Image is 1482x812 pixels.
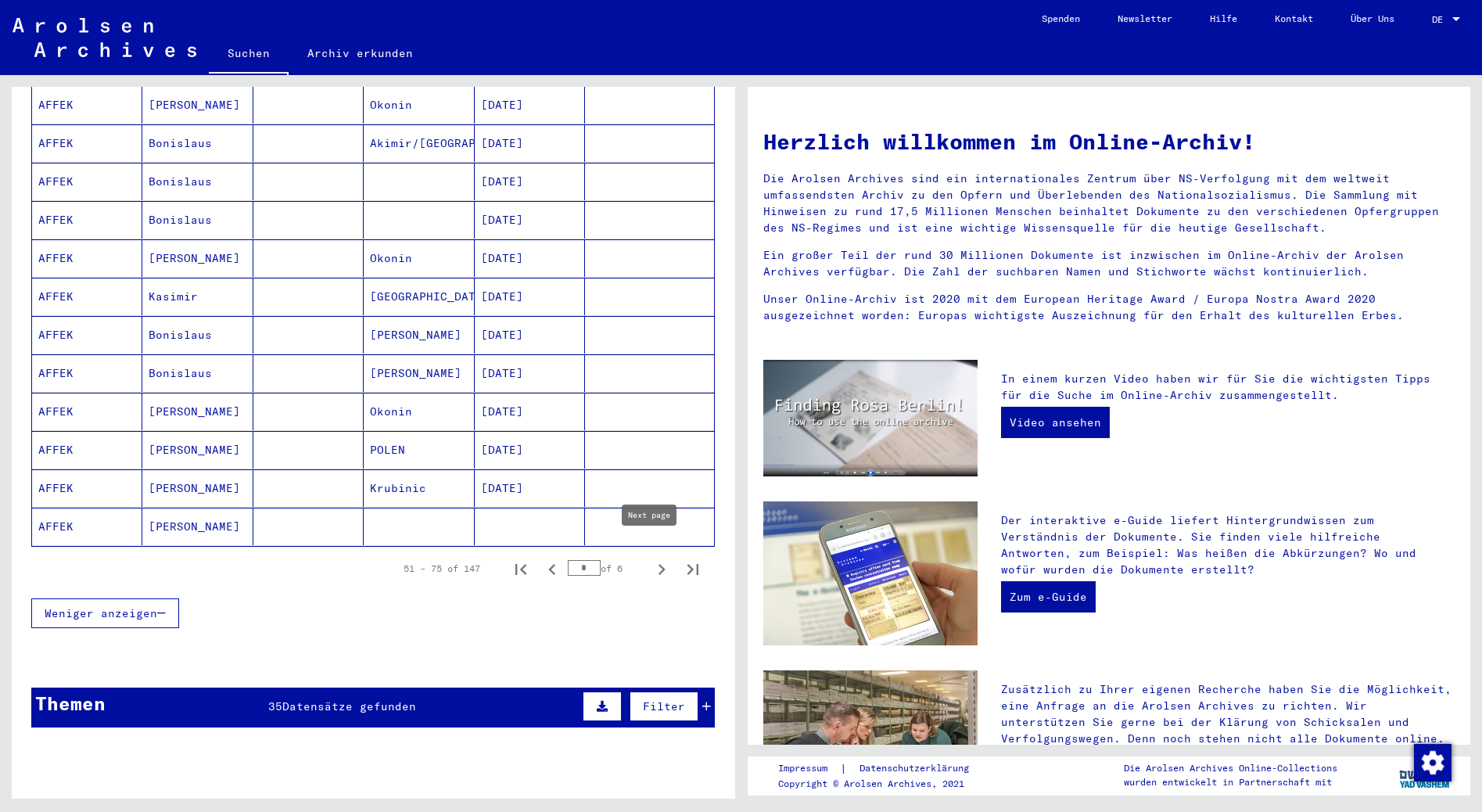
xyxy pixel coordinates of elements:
[646,553,677,584] button: Next page
[364,239,474,277] mat-cell: Okonin
[568,561,646,576] div: of 6
[142,431,253,469] mat-cell: [PERSON_NAME]
[778,777,988,791] p: Copyright © Arolsen Archives, 2021
[1413,743,1451,781] div: Zustimmung ändern
[1001,407,1110,438] a: Video ansehen
[142,201,253,239] mat-cell: Bonislaus
[763,125,1455,158] h1: Herzlich willkommen im Online-Archiv!
[32,393,142,430] mat-cell: AFFEK
[475,278,585,315] mat-cell: [DATE]
[142,316,253,354] mat-cell: Bonislaus
[142,469,253,507] mat-cell: [PERSON_NAME]
[32,201,142,239] mat-cell: AFFEK
[1414,744,1451,781] img: Zustimmung ändern
[778,760,840,777] a: Impressum
[32,86,142,124] mat-cell: AFFEK
[364,124,474,162] mat-cell: Akimir/[GEOGRAPHIC_DATA]
[209,34,289,75] a: Suchen
[32,431,142,469] mat-cell: AFFEK
[1001,681,1455,747] p: Zusätzlich zu Ihrer eigenen Recherche haben Sie die Möglichkeit, eine Anfrage an die Arolsen Arch...
[630,692,698,721] button: Filter
[364,431,474,469] mat-cell: POLEN
[475,86,585,124] mat-cell: [DATE]
[1396,756,1455,795] img: yv_logo.png
[364,316,474,354] mat-cell: [PERSON_NAME]
[404,562,480,576] div: 51 – 75 of 147
[32,508,142,545] mat-cell: AFFEK
[364,354,474,392] mat-cell: [PERSON_NAME]
[475,124,585,162] mat-cell: [DATE]
[677,553,709,584] button: Last page
[142,239,253,277] mat-cell: [PERSON_NAME]
[475,239,585,277] mat-cell: [DATE]
[364,469,474,507] mat-cell: Krubinic
[847,760,988,777] a: Datenschutzerklärung
[1124,761,1337,775] p: Die Arolsen Archives Online-Collections
[475,469,585,507] mat-cell: [DATE]
[763,291,1455,324] p: Unser Online-Archiv ist 2020 mit dem European Heritage Award / Europa Nostra Award 2020 ausgezeic...
[32,278,142,315] mat-cell: AFFEK
[763,247,1455,280] p: Ein großer Teil der rund 30 Millionen Dokumente ist inzwischen im Online-Archiv der Arolsen Archi...
[475,163,585,200] mat-cell: [DATE]
[1124,775,1337,789] p: wurden entwickelt in Partnerschaft mit
[142,278,253,315] mat-cell: Kasimir
[45,606,157,620] span: Weniger anzeigen
[142,393,253,430] mat-cell: [PERSON_NAME]
[364,393,474,430] mat-cell: Okonin
[268,699,282,713] span: 35
[475,354,585,392] mat-cell: [DATE]
[475,393,585,430] mat-cell: [DATE]
[1001,581,1096,613] a: Zum e-Guide
[475,201,585,239] mat-cell: [DATE]
[142,354,253,392] mat-cell: Bonislaus
[32,469,142,507] mat-cell: AFFEK
[142,508,253,545] mat-cell: [PERSON_NAME]
[13,18,196,57] img: Arolsen_neg.svg
[289,34,432,72] a: Archiv erkunden
[32,354,142,392] mat-cell: AFFEK
[763,360,978,477] img: video.jpg
[282,699,416,713] span: Datensätze gefunden
[1001,371,1455,404] p: In einem kurzen Video haben wir für Sie die wichtigsten Tipps für die Suche im Online-Archiv zusa...
[475,316,585,354] mat-cell: [DATE]
[536,553,568,584] button: Previous page
[1432,14,1449,25] span: DE
[763,171,1455,236] p: Die Arolsen Archives sind ein internationales Zentrum über NS-Verfolgung mit dem weltweit umfasse...
[643,699,685,713] span: Filter
[31,598,179,628] button: Weniger anzeigen
[505,553,536,584] button: First page
[1001,512,1455,578] p: Der interaktive e-Guide liefert Hintergrundwissen zum Verständnis der Dokumente. Sie finden viele...
[364,86,474,124] mat-cell: Okonin
[32,163,142,200] mat-cell: AFFEK
[778,760,988,777] div: |
[763,501,978,645] img: eguide.jpg
[35,689,106,717] div: Themen
[475,431,585,469] mat-cell: [DATE]
[32,239,142,277] mat-cell: AFFEK
[142,124,253,162] mat-cell: Bonislaus
[142,163,253,200] mat-cell: Bonislaus
[32,316,142,354] mat-cell: AFFEK
[32,124,142,162] mat-cell: AFFEK
[364,278,474,315] mat-cell: [GEOGRAPHIC_DATA]
[142,86,253,124] mat-cell: [PERSON_NAME]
